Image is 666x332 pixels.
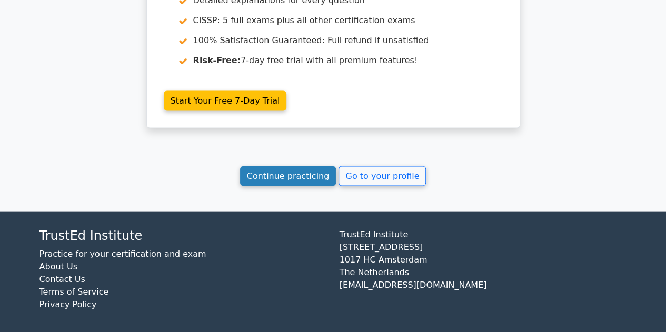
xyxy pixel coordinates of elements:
a: Go to your profile [339,166,426,186]
a: Start Your Free 7-Day Trial [164,91,287,111]
div: TrustEd Institute [STREET_ADDRESS] 1017 HC Amsterdam The Netherlands [EMAIL_ADDRESS][DOMAIN_NAME] [333,228,633,319]
a: Continue practicing [240,166,336,186]
a: Privacy Policy [39,299,97,309]
a: Contact Us [39,274,85,284]
a: About Us [39,261,77,271]
a: Practice for your certification and exam [39,249,206,259]
a: Terms of Service [39,287,109,297]
h4: TrustEd Institute [39,228,327,244]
